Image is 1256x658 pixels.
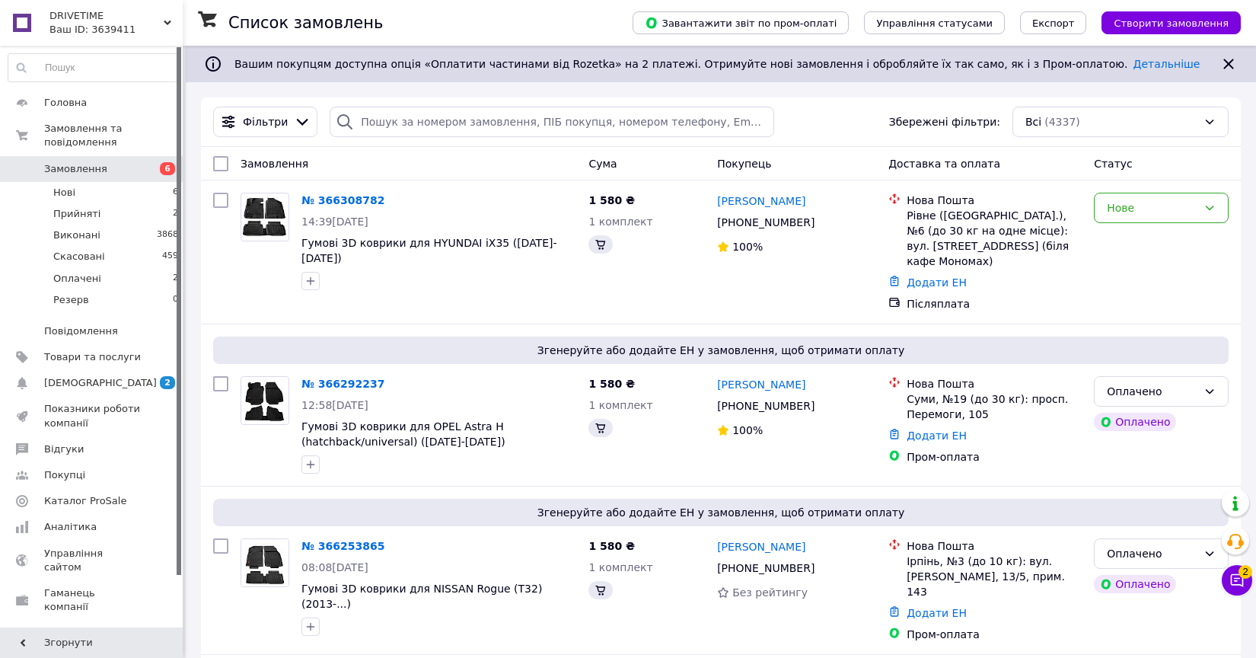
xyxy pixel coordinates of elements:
a: Додати ЕН [907,607,967,619]
input: Пошук за номером замовлення, ПІБ покупця, номером телефону, Email, номером накладної [330,107,774,137]
span: Завантажити звіт по пром-оплаті [645,16,837,30]
div: Нова Пошта [907,538,1082,554]
div: Нова Пошта [907,193,1082,208]
div: Нове [1107,200,1197,216]
span: Управління сайтом [44,547,141,574]
button: Завантажити звіт по пром-оплаті [633,11,849,34]
span: Нові [53,186,75,200]
a: Створити замовлення [1086,16,1241,28]
span: Замовлення [241,158,308,170]
a: [PERSON_NAME] [717,193,805,209]
span: Покупець [717,158,771,170]
a: [PERSON_NAME] [717,377,805,392]
a: Гумові 3D коврики для HYUNDAI iX35 ([DATE]-[DATE]) [301,237,557,264]
div: [PHONE_NUMBER] [714,212,818,233]
span: Маркет [44,626,83,640]
div: [PHONE_NUMBER] [714,395,818,417]
span: 2 [173,272,178,286]
span: 2 [1238,565,1252,579]
a: Фото товару [241,193,289,241]
span: Збережені фільтри: [889,114,1000,129]
span: Створити замовлення [1114,18,1229,29]
span: Згенеруйте або додайте ЕН у замовлення, щоб отримати оплату [219,343,1223,358]
span: Відгуки [44,442,84,456]
input: Пошук [8,54,179,81]
div: Ваш ID: 3639411 [49,23,183,37]
button: Створити замовлення [1101,11,1241,34]
span: (4337) [1044,116,1080,128]
span: 1 комплект [588,399,652,411]
span: 12:58[DATE] [301,399,368,411]
span: 1 комплект [588,216,652,228]
span: [DEMOGRAPHIC_DATA] [44,376,157,390]
span: 100% [732,424,763,436]
span: DRIVETIME [49,9,164,23]
div: Рівне ([GEOGRAPHIC_DATA].), №6 (до 30 кг на одне місце): вул. [STREET_ADDRESS] (біля кафе Мономах) [907,208,1082,269]
span: Аналітика [44,520,97,534]
button: Управління статусами [864,11,1005,34]
span: 2 [160,376,175,389]
span: Прийняті [53,207,100,221]
span: Замовлення [44,162,107,176]
div: Суми, №19 (до 30 кг): просп. Перемоги, 105 [907,391,1082,422]
span: 6 [173,186,178,200]
a: Фото товару [241,376,289,425]
span: 14:39[DATE] [301,216,368,228]
span: 1 580 ₴ [588,540,635,552]
span: Показники роботи компанії [44,402,141,430]
span: 459 [162,250,178,264]
span: Головна [44,96,87,110]
a: Додати ЕН [907,276,967,289]
div: [PHONE_NUMBER] [714,557,818,579]
div: Оплачено [1107,545,1197,562]
a: Гумові 3D коврики для NISSAN Rogue (T32) (2013-...) [301,583,542,610]
a: № 366292237 [301,378,384,390]
span: Виконані [53,228,100,242]
span: Згенеруйте або додайте ЕН у замовлення, щоб отримати оплату [219,505,1223,520]
span: 3868 [157,228,178,242]
span: 1 580 ₴ [588,194,635,206]
h1: Список замовлень [228,14,383,32]
img: Фото товару [241,539,288,586]
span: Резерв [53,293,89,307]
span: 1 580 ₴ [588,378,635,390]
span: 2 [173,207,178,221]
button: Експорт [1020,11,1087,34]
a: № 366253865 [301,540,384,552]
span: Статус [1094,158,1133,170]
div: Пром-оплата [907,627,1082,642]
span: Фільтри [243,114,288,129]
span: Вашим покупцям доступна опція «Оплатити частинами від Rozetka» на 2 платежі. Отримуйте нові замов... [234,58,1200,70]
span: Управління статусами [876,18,993,29]
span: 6 [160,162,175,175]
div: Оплачено [1094,413,1176,431]
div: Оплачено [1107,383,1197,400]
span: 100% [732,241,763,253]
span: Без рейтингу [732,586,808,599]
span: Оплачені [53,272,101,286]
a: Гумові 3D коврики для OPEL Astra H (hatchback/universal) ([DATE]-[DATE]) [301,420,505,448]
span: Експорт [1032,18,1075,29]
span: 08:08[DATE] [301,561,368,573]
span: Гаманець компанії [44,586,141,614]
span: Повідомлення [44,324,118,338]
a: Фото товару [241,538,289,587]
img: Фото товару [241,379,288,422]
a: [PERSON_NAME] [717,539,805,554]
img: Фото товару [241,196,288,238]
div: Оплачено [1094,575,1176,593]
button: Чат з покупцем2 [1222,565,1252,596]
span: Скасовані [53,250,105,264]
a: № 366308782 [301,194,384,206]
span: Покупці [44,468,85,482]
div: Післяплата [907,296,1082,311]
div: Нова Пошта [907,376,1082,391]
span: Доставка та оплата [888,158,1000,170]
span: Замовлення та повідомлення [44,122,183,149]
div: Ірпінь, №3 (до 10 кг): вул. [PERSON_NAME], 13/5, прим. 143 [907,554,1082,599]
a: Детальніше [1133,58,1200,70]
div: Пром-оплата [907,449,1082,465]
